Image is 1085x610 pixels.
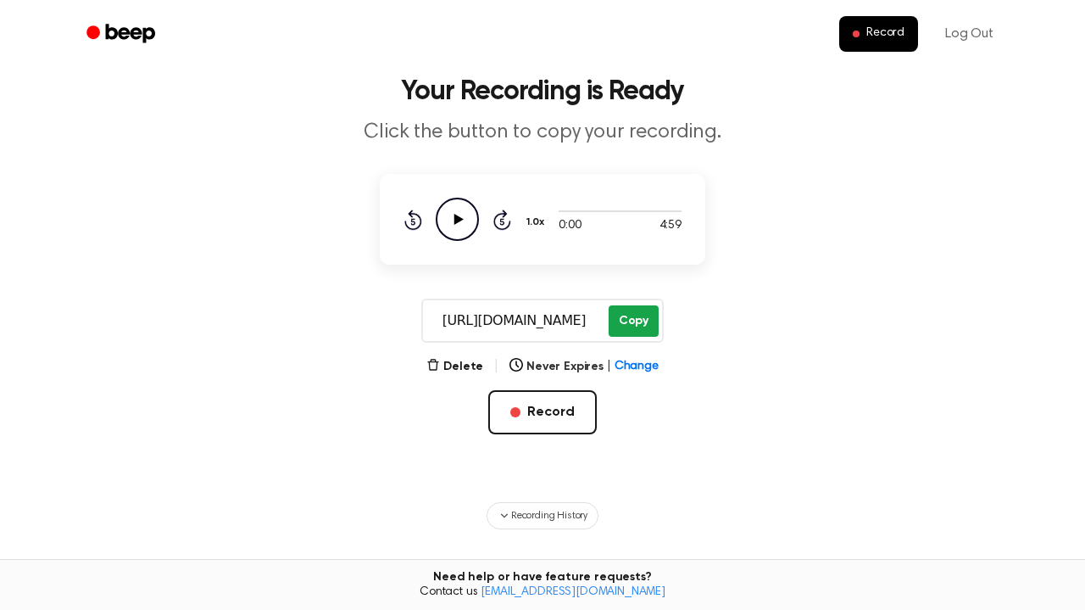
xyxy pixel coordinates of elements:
[928,14,1010,54] a: Log Out
[509,358,659,376] button: Never Expires|Change
[481,586,665,598] a: [EMAIL_ADDRESS][DOMAIN_NAME]
[559,217,581,235] span: 0:00
[488,390,596,434] button: Record
[487,502,598,529] button: Recording History
[426,358,483,376] button: Delete
[217,119,868,147] p: Click the button to copy your recording.
[108,78,976,105] h1: Your Recording is Ready
[511,508,587,523] span: Recording History
[10,585,1075,601] span: Contact us
[607,358,611,376] span: |
[75,18,170,51] a: Beep
[609,305,659,337] button: Copy
[615,358,659,376] span: Change
[525,208,550,237] button: 1.0x
[839,16,918,52] button: Record
[493,356,499,377] span: |
[866,26,904,42] span: Record
[659,217,682,235] span: 4:59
